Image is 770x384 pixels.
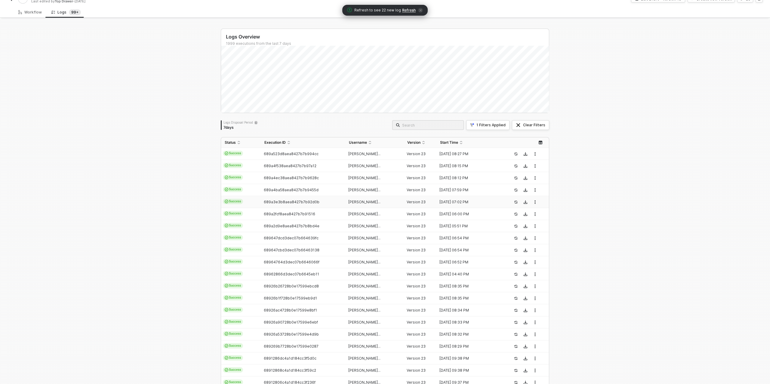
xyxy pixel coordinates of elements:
span: Success [223,235,243,240]
span: 68926ac4728b0e17599e8bf1 [264,308,317,312]
span: Version 23 [407,224,426,228]
span: Version 23 [407,320,426,324]
span: icon-cards [225,332,228,336]
span: icon-download [524,200,527,204]
span: [PERSON_NAME]... [348,272,380,276]
span: Version 23 [407,200,426,204]
span: icon-cards [225,236,228,239]
span: 689a2d9e8aea8427b7b8bd4e [264,224,319,228]
span: Version 23 [407,344,426,349]
span: icon-cards [225,152,228,155]
span: 689647dcd3dec07b664639fc [264,236,319,240]
div: Logs Overview [226,34,549,40]
div: [DATE] 08:32 PM [436,332,502,337]
span: Version 23 [407,296,426,300]
span: Version 23 [407,284,426,288]
span: icon-download [524,260,527,264]
span: icon-download [524,224,527,228]
span: [PERSON_NAME]... [348,356,380,361]
span: [PERSON_NAME]... [348,236,380,240]
span: icon-cards [225,320,228,324]
span: icon-download [524,152,527,156]
div: 1 Filters Applied [476,123,506,127]
span: icon-cards [225,224,228,227]
div: Logs Disposal Period [223,120,258,124]
span: icon-cards [225,356,228,360]
span: icon-download [524,321,527,324]
span: icon-download [524,345,527,348]
span: Version [407,140,420,145]
div: [DATE] 08:33 PM [436,320,502,325]
span: [PERSON_NAME]... [348,260,380,264]
span: icon-success-page [514,224,518,228]
span: icon-success-page [514,345,518,348]
span: icon-download [524,309,527,312]
span: icon-cards [225,188,228,191]
button: 1 Filters Applied [466,120,510,130]
span: icon-download [524,284,527,288]
span: icon-download [524,248,527,252]
span: Success [223,199,243,204]
span: Success [223,151,243,156]
span: icon-success-page [514,369,518,372]
div: 7 days [223,125,258,130]
div: Clear Filters [523,123,545,127]
span: icon-success-page [514,176,518,180]
span: icon-download [524,296,527,300]
span: icon-cards [225,380,228,384]
span: 68926a53728b0e17599e4d9b [264,332,319,336]
span: icon-success-page [514,152,518,156]
div: [DATE] 08:29 PM [436,344,502,349]
div: [DATE] 06:00 PM [436,212,502,217]
span: Success [223,247,243,252]
span: 68926a90728b0e17599e6ebf [264,320,318,324]
span: 6891286dc4a1d184cc3f5d0c [264,356,316,361]
span: icon-cards [225,344,228,348]
div: Logs [51,9,81,15]
span: icon-cards [225,176,228,179]
div: [DATE] 09:38 PM [436,356,502,361]
span: icon-success-page [514,333,518,336]
span: icon-download [524,272,527,276]
span: Version 23 [407,260,426,264]
span: 68964764d3dec07b6646066f [264,260,319,264]
span: icon-cards [225,260,228,263]
span: Success [223,259,243,264]
span: icon-table [539,141,542,144]
span: Success [223,187,243,192]
span: icon-download [524,188,527,192]
span: icon-cards [225,248,228,251]
span: [PERSON_NAME]... [348,224,380,228]
span: icon-close [418,8,423,13]
span: Version 23 [407,248,426,252]
div: [DATE] 08:12 PM [436,176,502,180]
span: icon-cards [225,368,228,372]
span: Status [225,140,236,145]
div: [DATE] 08:15 PM [436,164,502,168]
span: Version 23 [407,236,426,240]
span: Version 23 [407,212,426,216]
span: icon-cards [225,272,228,275]
span: [PERSON_NAME]... [348,332,380,336]
span: 68912868c4a1d184cc3f59c2 [264,368,316,373]
span: [PERSON_NAME]... [348,296,380,300]
span: Success [223,307,243,312]
span: icon-success-page [514,260,518,264]
th: Start Time [436,137,507,148]
span: 689a523d8aea8427b7b994cc [264,152,319,156]
span: Success [223,271,243,276]
span: [PERSON_NAME]... [348,164,380,168]
span: icon-cards [225,200,228,203]
span: 689a3e3b8aea8427b7b92d0b [264,200,319,204]
span: Version 23 [407,176,426,180]
span: [PERSON_NAME]... [348,176,380,180]
span: Success [223,343,243,349]
span: 68962866d3dec07b6645eb11 [264,272,319,276]
span: Refresh [402,8,416,13]
span: icon-success-page [514,284,518,288]
span: [PERSON_NAME]... [348,212,380,216]
div: Workflow [18,10,42,15]
span: icon-success-page [514,164,518,168]
div: [DATE] 06:54 PM [436,236,502,241]
span: icon-success-page [514,248,518,252]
